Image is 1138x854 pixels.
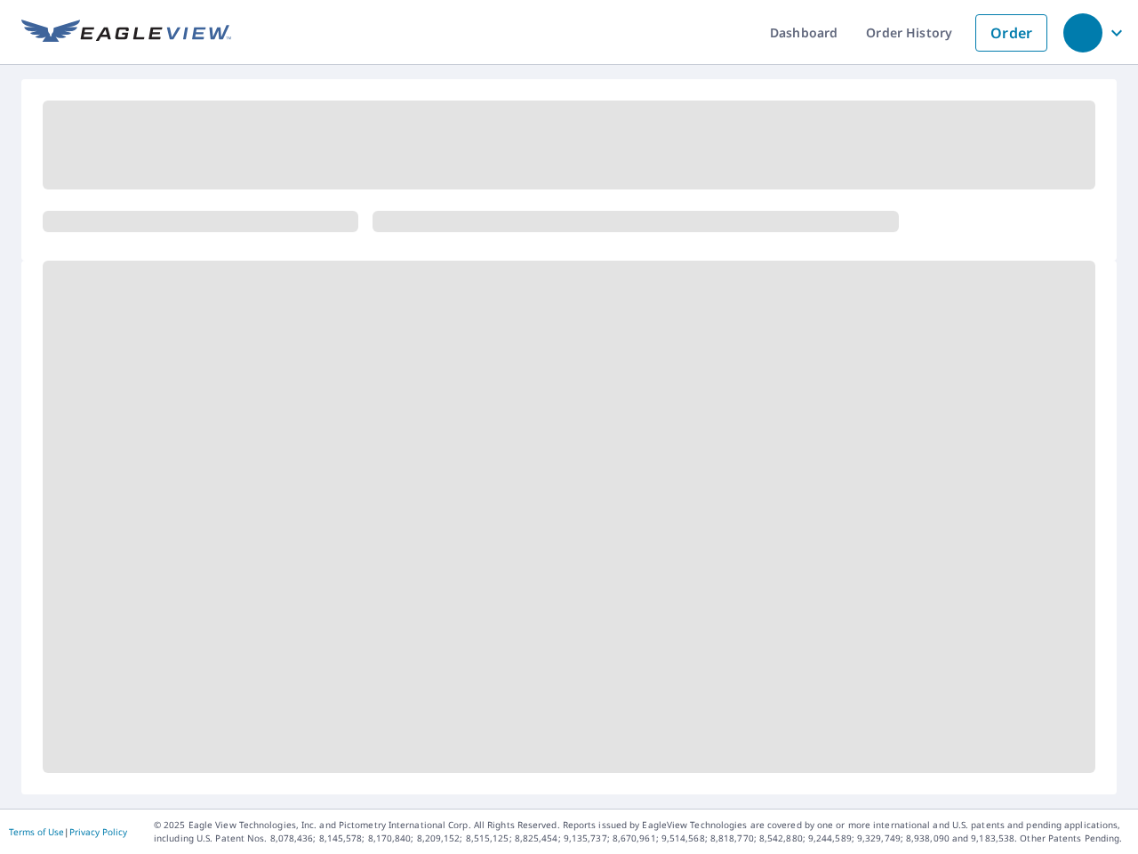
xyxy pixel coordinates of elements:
p: | [9,826,127,837]
a: Order [975,14,1047,52]
img: EV Logo [21,20,231,46]
p: © 2025 Eagle View Technologies, Inc. and Pictometry International Corp. All Rights Reserved. Repo... [154,818,1129,845]
a: Terms of Use [9,826,64,838]
a: Privacy Policy [69,826,127,838]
